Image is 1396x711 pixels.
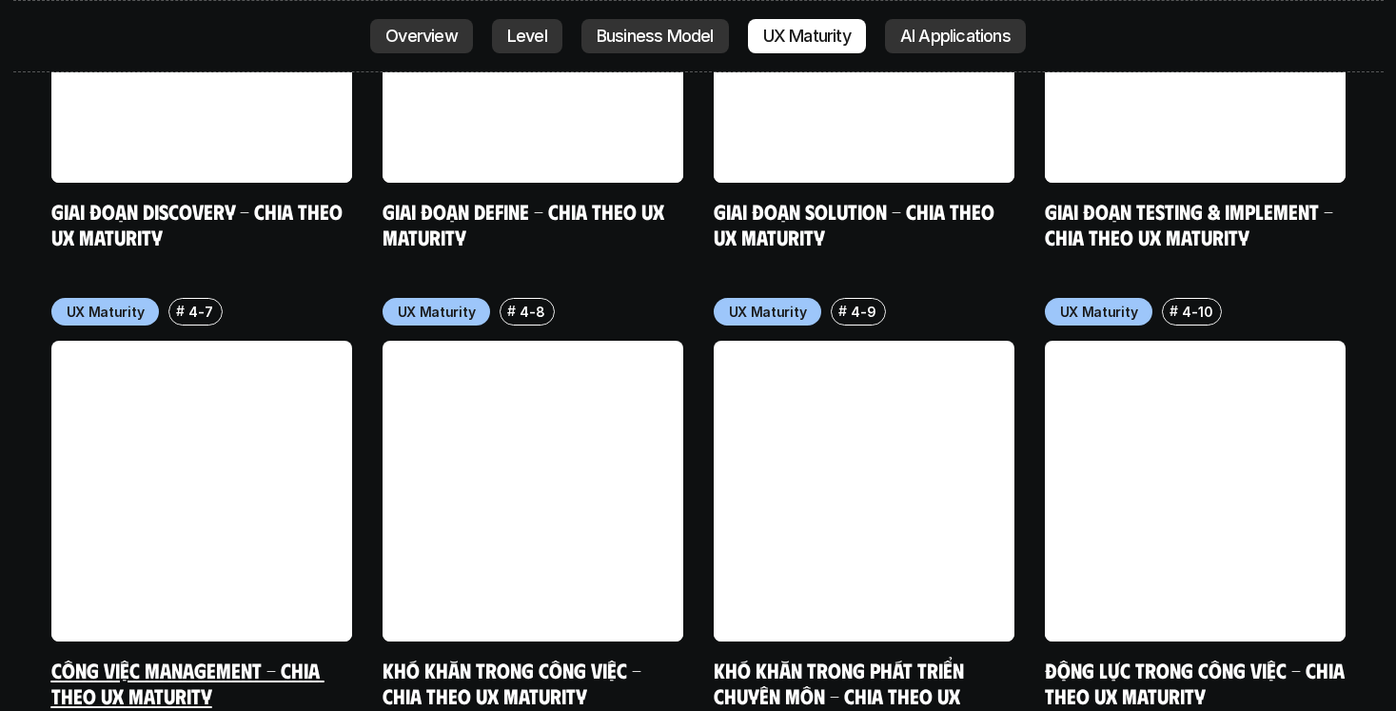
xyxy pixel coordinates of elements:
a: Giai đoạn Define - Chia theo UX Maturity [383,198,669,250]
a: Công việc Management - Chia theo UX maturity [51,657,324,709]
h6: # [838,304,847,318]
h6: # [176,304,185,318]
a: Giai đoạn Discovery - Chia theo UX Maturity [51,198,347,250]
p: UX Maturity [398,302,476,322]
p: UX Maturity [67,302,145,322]
p: UX Maturity [729,302,807,322]
a: Động lực trong công việc - Chia theo UX Maturity [1045,657,1349,709]
a: Giai đoạn Solution - Chia theo UX Maturity [714,198,999,250]
a: Giai đoạn Testing & Implement - Chia theo UX Maturity [1045,198,1338,250]
p: 4-7 [188,302,212,322]
h6: # [1170,304,1178,318]
p: 4-9 [851,302,875,322]
p: 4-8 [520,302,544,322]
h6: # [507,304,516,318]
p: 4-10 [1182,302,1212,322]
a: Overview [370,19,473,53]
a: Khó khăn trong công việc - Chia theo UX Maturity [383,657,646,709]
p: UX Maturity [1060,302,1138,322]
